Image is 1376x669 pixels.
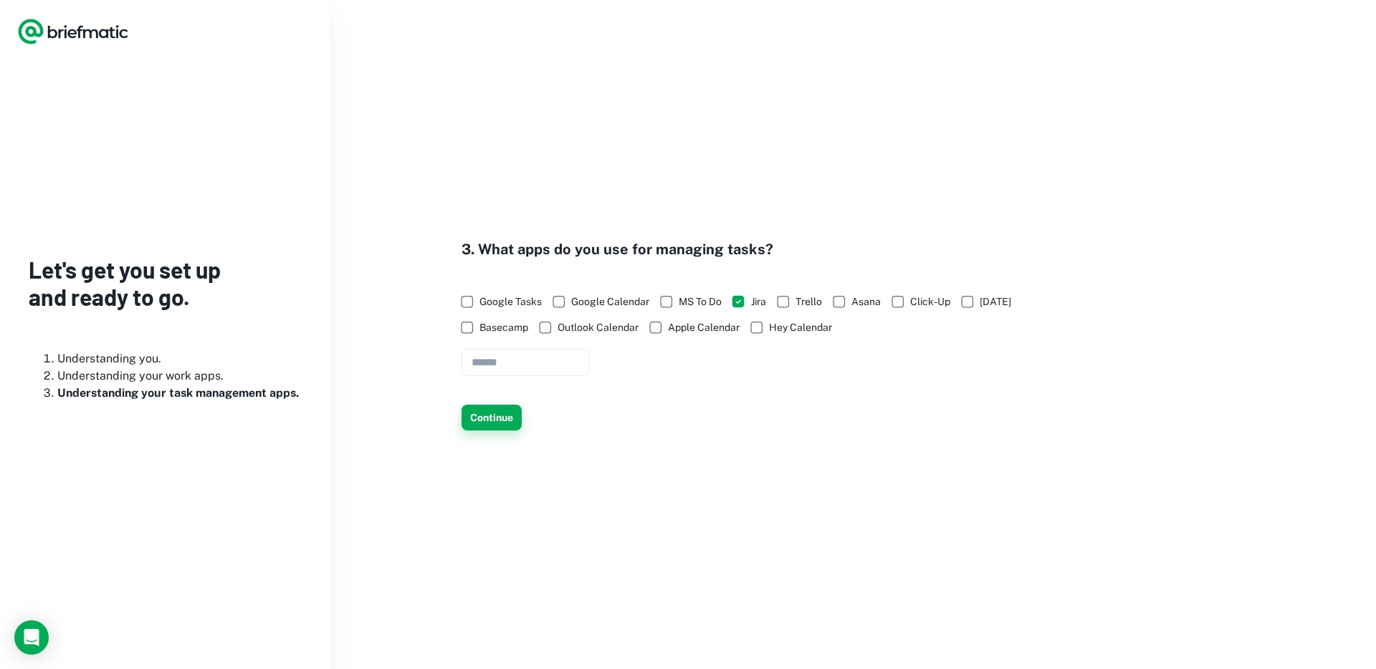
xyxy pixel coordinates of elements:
[17,17,129,46] a: Logo
[851,294,881,309] span: Asana
[479,294,542,309] span: Google Tasks
[980,294,1011,309] span: [DATE]
[57,367,301,385] li: Understanding your work apps.
[57,386,299,400] b: Understanding your task management apps.
[558,319,639,335] span: Outlook Calendar
[29,256,301,311] h3: Let's get you set up and ready to go.
[57,350,301,367] li: Understanding you.
[679,294,722,309] span: MS To Do
[795,294,822,309] span: Trello
[751,294,766,309] span: Jira
[910,294,950,309] span: Click-Up
[769,319,832,335] span: Hey Calendar
[462,405,522,430] button: Continue
[14,620,49,655] div: Load Chat
[668,319,740,335] span: Apple Calendar
[462,239,1081,260] h4: 3. What apps do you use for managing tasks?
[479,319,528,335] span: Basecamp
[571,294,649,309] span: Google Calendar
